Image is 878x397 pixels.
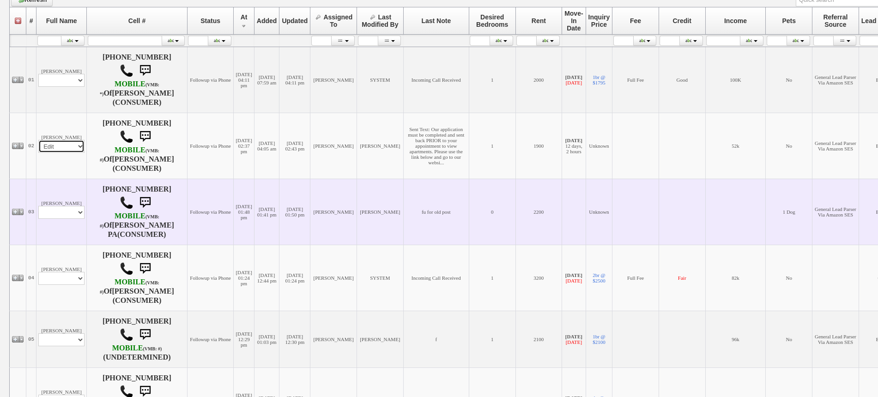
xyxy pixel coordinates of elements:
[254,179,279,245] td: [DATE] 01:41 pm
[89,53,185,107] h4: [PHONE_NUMBER] Of (CONSUMER)
[593,334,606,345] a: 1br @ $2100
[403,245,469,311] td: Incoming Call Received
[46,17,77,24] span: Full Name
[187,245,234,311] td: Followup via Phone
[187,113,234,179] td: Followup via Phone
[766,179,812,245] td: 1 Dog
[357,179,404,245] td: [PERSON_NAME]
[812,47,859,113] td: General Lead Parser Via Amazon SES
[36,179,87,245] td: [PERSON_NAME]
[200,17,220,24] span: Status
[36,311,87,367] td: [PERSON_NAME]
[89,185,185,239] h4: [PHONE_NUMBER] Of (CONSUMER)
[187,47,234,113] td: Followup via Phone
[128,17,145,24] span: Cell #
[112,344,143,352] font: MOBILE
[120,64,133,78] img: call.png
[120,328,133,342] img: call.png
[310,245,357,311] td: [PERSON_NAME]
[823,13,848,28] span: Referral Source
[362,13,398,28] span: Last Modified By
[310,311,357,367] td: [PERSON_NAME]
[187,311,234,367] td: Followup via Phone
[612,47,659,113] td: Full Fee
[403,179,469,245] td: fu for old post
[254,311,279,367] td: [DATE] 01:03 pm
[403,113,469,179] td: Sent Text: Our application must be completed and sent back PRIOR to your appointment to view apar...
[257,17,277,24] span: Added
[659,47,705,113] td: Good
[279,47,310,113] td: [DATE] 04:11 pm
[112,344,162,352] b: AT&T Wireless
[766,245,812,311] td: No
[469,245,515,311] td: 1
[115,278,145,286] font: MOBILE
[36,47,87,113] td: [PERSON_NAME]
[100,212,159,229] b: T-Mobile USA, Inc.
[588,13,610,28] span: Inquiry Price
[566,80,582,85] font: [DATE]
[782,17,796,24] span: Pets
[234,311,254,367] td: [DATE] 12:29 pm
[26,7,36,34] th: #
[565,272,582,278] b: [DATE]
[310,47,357,113] td: [PERSON_NAME]
[403,311,469,367] td: f
[100,280,159,295] font: (VMB: #)
[469,179,515,245] td: 0
[812,179,859,245] td: General Lead Parser Via Amazon SES
[812,113,859,179] td: General Lead Parser Via Amazon SES
[612,245,659,311] td: Full Fee
[357,245,404,311] td: SYSTEM
[234,245,254,311] td: [DATE] 01:24 pm
[279,179,310,245] td: [DATE] 01:50 pm
[586,179,612,245] td: Unknown
[26,113,36,179] td: 02
[476,13,508,28] span: Desired Bedrooms
[310,113,357,179] td: [PERSON_NAME]
[586,113,612,179] td: Unknown
[593,74,606,85] a: 1br @ $1795
[100,148,159,162] font: (VMB: #)
[630,17,641,24] span: Fee
[515,179,562,245] td: 2200
[100,278,159,295] b: T-Mobile USA, Inc.
[565,334,582,339] b: [DATE]
[565,74,582,80] b: [DATE]
[26,47,36,113] td: 01
[187,179,234,245] td: Followup via Phone
[357,311,404,367] td: [PERSON_NAME]
[357,113,404,179] td: [PERSON_NAME]
[705,113,766,179] td: 52k
[766,47,812,113] td: No
[566,339,582,345] font: [DATE]
[279,245,310,311] td: [DATE] 01:24 pm
[564,10,583,32] span: Move-In Date
[136,325,154,344] img: sms.png
[279,113,310,179] td: [DATE] 02:43 pm
[26,245,36,311] td: 04
[120,130,133,144] img: call.png
[254,113,279,179] td: [DATE] 04:05 am
[89,251,185,305] h4: [PHONE_NUMBER] Of (CONSUMER)
[115,80,145,88] font: MOBILE
[143,346,162,351] font: (VMB: #)
[282,17,308,24] span: Updated
[672,17,691,24] span: Credit
[515,245,562,311] td: 3200
[100,214,159,229] font: (VMB: #)
[115,212,145,220] font: MOBILE
[115,146,145,154] font: MOBILE
[593,272,606,283] a: 2br @ $2500
[515,311,562,367] td: 2100
[812,311,859,367] td: General Lead Parser Via Amazon SES
[108,221,174,239] b: [PERSON_NAME] PA
[565,138,582,143] b: [DATE]
[89,119,185,173] h4: [PHONE_NUMBER] Of (CONSUMER)
[112,89,174,97] b: [PERSON_NAME]
[323,13,352,28] span: Assigned To
[678,275,686,281] font: Fair
[136,259,154,278] img: sms.png
[112,155,174,163] b: [PERSON_NAME]
[100,146,159,163] b: T-Mobile USA, Inc.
